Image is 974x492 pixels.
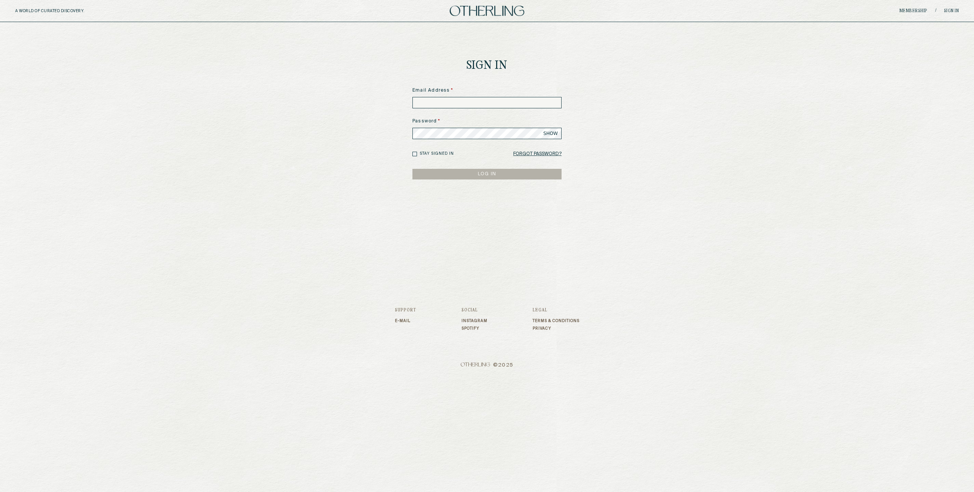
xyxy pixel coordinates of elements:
a: E-mail [395,319,416,323]
span: / [935,8,936,14]
a: Membership [899,9,928,13]
label: Stay signed in [420,151,454,157]
span: SHOW [543,130,558,136]
h1: Sign In [466,60,508,72]
a: Forgot Password? [513,149,562,159]
h5: A WORLD OF CURATED DISCOVERY. [15,9,118,13]
h3: Legal [533,308,579,313]
label: Email Address [412,87,562,94]
a: Spotify [462,326,487,331]
h3: Support [395,308,416,313]
a: Privacy [533,326,579,331]
a: Instagram [462,319,487,323]
h3: Social [462,308,487,313]
label: Password [412,118,562,125]
span: © 2025 [395,362,579,368]
a: Terms & Conditions [533,319,579,323]
img: logo [450,6,524,16]
button: LOG IN [412,169,562,179]
a: Sign in [944,9,959,13]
